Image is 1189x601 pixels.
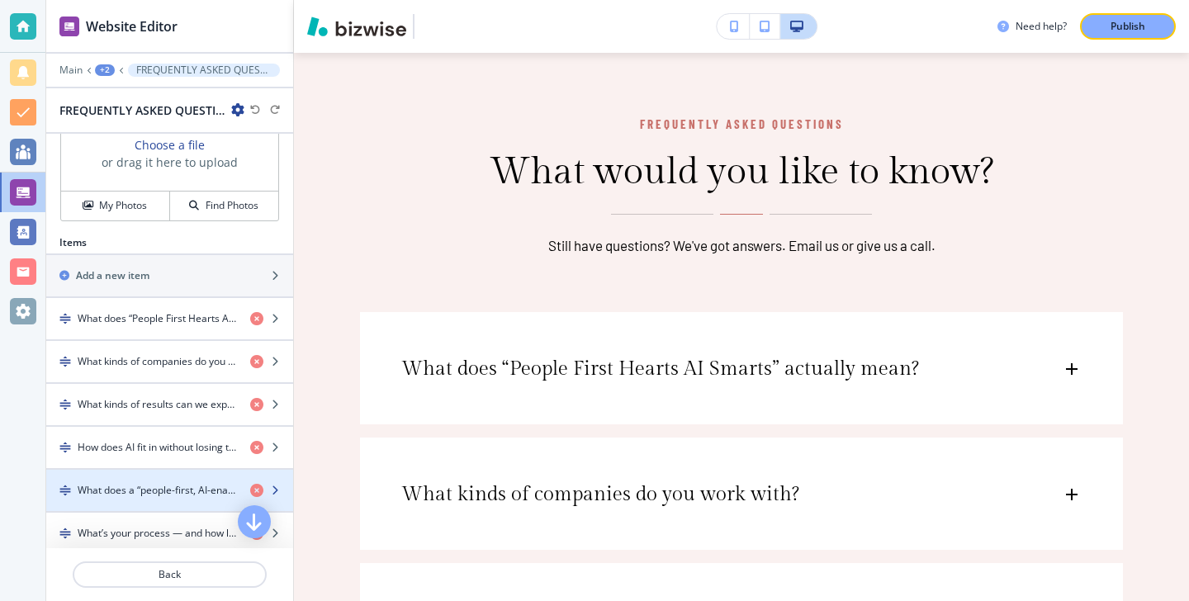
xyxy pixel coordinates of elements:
[456,234,1028,256] p: Still have questions? We've got answers. Email us or give us a call.
[61,192,170,220] button: My Photos
[46,427,293,470] button: DragHow does AI fit in without losing the “human” part?
[59,235,87,250] h2: Items
[46,341,293,384] button: DragWhat kinds of companies do you work with?
[59,399,71,410] img: Drag
[170,192,278,220] button: Find Photos
[421,18,466,35] img: Your Logo
[59,528,71,539] img: Drag
[78,311,237,326] h4: What does “People First Hearts AI Smarts” actually mean?
[73,561,267,588] button: Back
[360,438,1123,535] div: What kinds of companies do you work with?
[46,298,293,341] button: DragWhat does “People First Hearts AI Smarts” actually mean?
[360,312,1123,409] div: What does “People First Hearts AI Smarts” actually mean?
[206,198,258,213] h4: Find Photos
[76,268,149,283] h2: Add a new item
[78,397,237,412] h4: What kinds of results can we expect?
[59,102,225,119] h2: FREQUENTLY ASKED QUESTIONS
[78,354,237,369] h4: What kinds of companies do you work with?
[74,567,265,582] p: Back
[86,17,178,36] h2: Website Editor
[78,440,237,455] h4: How does AI fit in without losing the “human” part?
[1016,19,1067,34] h3: Need help?
[456,150,1028,194] p: What would you like to know?
[59,115,280,222] div: Choose a fileor drag it here to uploadMy PhotosFind Photos
[78,483,237,498] h4: What does a “people-first, AI-enabled” culture look like?
[401,357,919,381] span: What does “People First Hearts AI Smarts” actually mean?
[401,483,799,506] span: What kinds of companies do you work with?
[78,526,237,541] h4: What’s your process — and how long does it take?
[46,255,293,296] button: Add a new item
[46,384,293,427] button: DragWhat kinds of results can we expect?
[135,136,205,154] button: Choose a file
[95,64,115,76] button: +2
[59,313,71,324] img: Drag
[1080,13,1176,40] button: Publish
[59,356,71,367] img: Drag
[46,513,293,556] button: DragWhat’s your process — and how long does it take?
[99,198,147,213] h4: My Photos
[640,116,844,131] span: FREQUENTLY ASKED QUESTIONS
[59,64,83,76] button: Main
[46,470,293,513] button: DragWhat does a “people-first, AI-enabled” culture look like?
[128,64,280,77] button: FREQUENTLY ASKED QUESTIONS
[1111,19,1145,34] p: Publish
[59,442,71,453] img: Drag
[59,485,71,496] img: Drag
[102,154,238,171] h3: or drag it here to upload
[59,17,79,36] img: editor icon
[136,64,272,76] p: FREQUENTLY ASKED QUESTIONS
[307,17,406,36] img: Bizwise Logo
